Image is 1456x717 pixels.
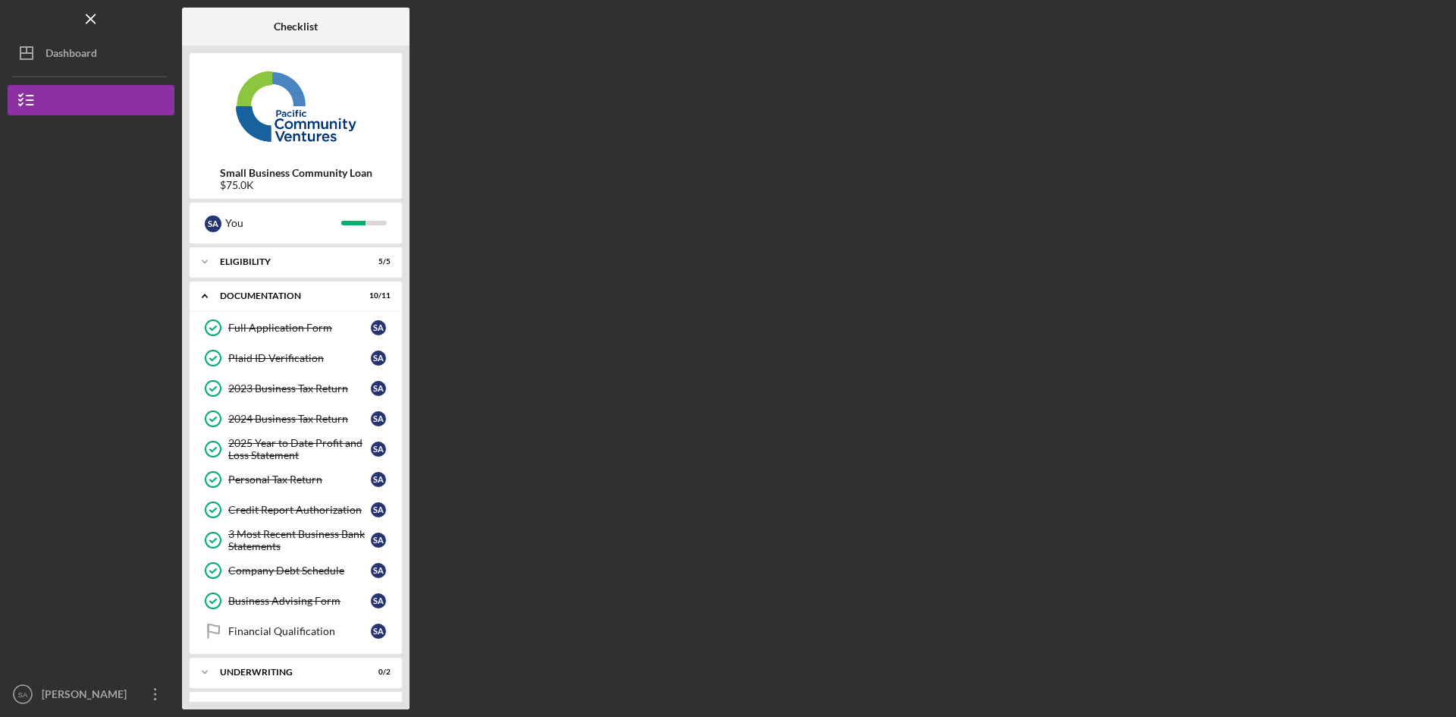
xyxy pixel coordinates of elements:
div: 10 / 11 [363,291,391,300]
div: S A [371,472,386,487]
div: 2024 Business Tax Return [228,413,371,425]
div: Plaid ID Verification [228,352,371,364]
div: Dashboard [45,38,97,72]
div: $75.0K [220,179,372,191]
a: Business Advising FormSA [197,586,394,616]
img: Product logo [190,61,402,152]
a: 2025 Year to Date Profit and Loss StatementSA [197,434,394,464]
a: Personal Tax ReturnSA [197,464,394,495]
a: Financial QualificationSA [197,616,394,646]
div: Underwriting [220,668,353,677]
div: S A [371,502,386,517]
div: [PERSON_NAME] [38,679,136,713]
div: S A [371,563,386,578]
a: Company Debt ScheduleSA [197,555,394,586]
text: SA [18,690,28,699]
div: 2025 Year to Date Profit and Loss Statement [228,437,371,461]
div: S A [371,442,386,457]
div: S A [371,624,386,639]
a: Credit Report AuthorizationSA [197,495,394,525]
b: Small Business Community Loan [220,167,372,179]
div: Personal Tax Return [228,473,371,486]
div: Documentation [220,291,353,300]
a: 2023 Business Tax ReturnSA [197,373,394,404]
div: S A [371,351,386,366]
div: Credit Report Authorization [228,504,371,516]
div: Business Advising Form [228,595,371,607]
div: S A [371,533,386,548]
div: S A [371,593,386,609]
a: 2024 Business Tax ReturnSA [197,404,394,434]
div: 2023 Business Tax Return [228,382,371,395]
div: S A [371,411,386,426]
div: Company Debt Schedule [228,564,371,577]
div: 5 / 5 [363,257,391,266]
a: Plaid ID VerificationSA [197,343,394,373]
div: S A [205,215,221,232]
button: Dashboard [8,38,174,68]
button: SA[PERSON_NAME] [8,679,174,709]
div: Financial Qualification [228,625,371,637]
a: 3 Most Recent Business Bank StatementsSA [197,525,394,555]
a: Full Application FormSA [197,313,394,343]
div: S A [371,381,386,396]
div: Eligibility [220,257,353,266]
div: 3 Most Recent Business Bank Statements [228,528,371,552]
div: Full Application Form [228,322,371,334]
div: 0 / 2 [363,668,391,677]
div: You [225,210,341,236]
div: S A [371,320,386,335]
b: Checklist [274,20,318,33]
